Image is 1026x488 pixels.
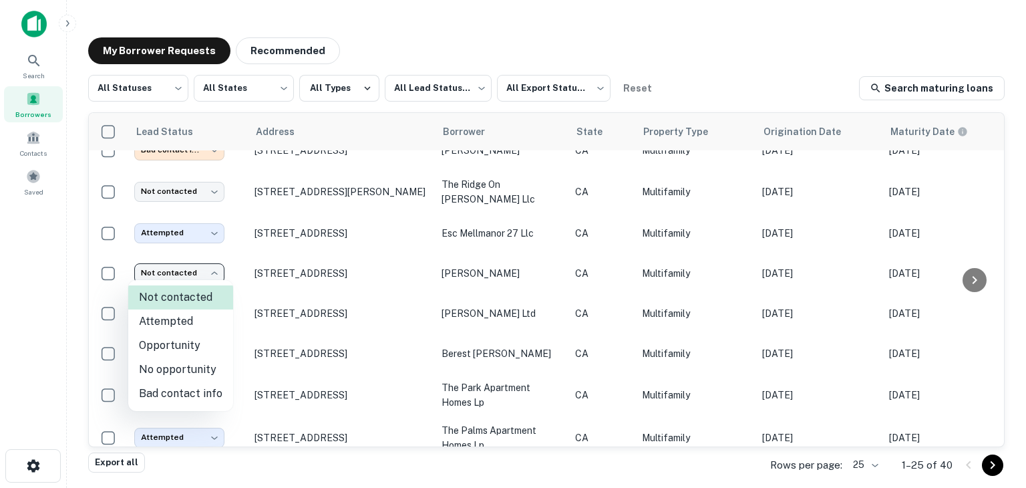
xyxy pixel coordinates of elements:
li: Not contacted [128,285,233,310]
iframe: Chat Widget [959,381,1026,445]
li: No opportunity [128,358,233,382]
li: Bad contact info [128,382,233,406]
li: Attempted [128,310,233,334]
li: Opportunity [128,334,233,358]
